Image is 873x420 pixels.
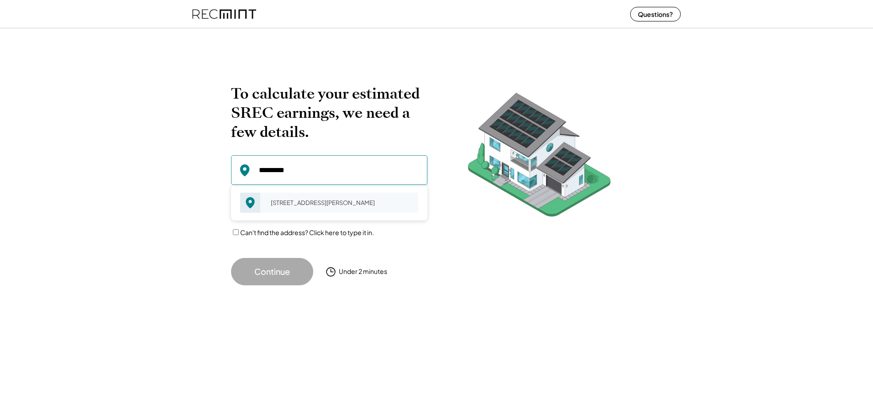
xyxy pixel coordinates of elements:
[240,228,374,236] label: Can't find the address? Click here to type it in.
[450,84,628,231] img: RecMintArtboard%207.png
[630,7,681,21] button: Questions?
[339,267,387,276] div: Under 2 minutes
[231,84,427,142] h2: To calculate your estimated SREC earnings, we need a few details.
[192,2,256,26] img: recmint-logotype%403x%20%281%29.jpeg
[265,196,418,209] div: [STREET_ADDRESS][PERSON_NAME]
[231,258,313,285] button: Continue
